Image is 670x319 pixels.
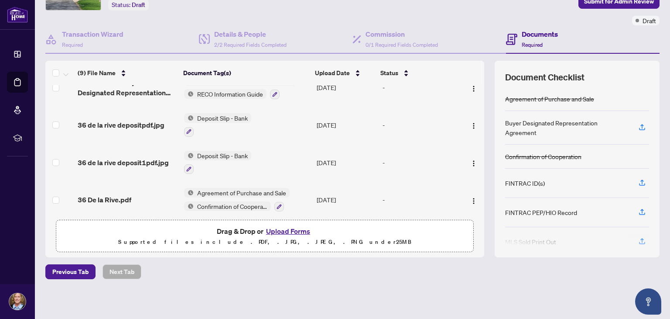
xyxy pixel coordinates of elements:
img: Profile Icon [9,293,26,310]
span: 2/2 Required Fields Completed [214,42,287,48]
span: Required [62,42,83,48]
td: [DATE] [313,69,379,107]
img: logo [7,7,28,23]
button: Upload Forms [263,225,313,237]
span: Agreement of Purchase and Sale [194,188,290,198]
img: Status Icon [184,89,194,99]
span: Deposit Slip - Bank [194,113,251,123]
button: Logo [467,80,481,94]
span: RECO Information Guide [194,89,267,99]
span: Draft [132,1,145,9]
th: Status [377,61,458,85]
span: 36 de la Rive - Buyer Designated Representation Agreement.pdf [78,77,177,98]
img: Logo [470,122,477,129]
span: 36 De la Rive.pdf [78,194,131,205]
span: Document Checklist [505,71,585,83]
div: - [383,120,458,130]
img: Status Icon [184,113,194,123]
img: Logo [470,85,477,92]
div: Buyer Designated Representation Agreement [505,118,628,137]
button: Status IconDeposit Slip - Bank [184,113,251,137]
td: [DATE] [313,106,379,144]
td: [DATE] [313,144,379,181]
span: Confirmation of Cooperation [194,201,271,211]
span: Draft [643,16,656,25]
span: Previous Tab [52,265,89,279]
span: (9) File Name [78,68,116,78]
span: 36 de la rive depositpdf.jpg [78,120,164,130]
div: Agreement of Purchase and Sale [505,94,594,104]
img: Status Icon [184,188,194,198]
img: Logo [470,160,477,167]
h4: Documents [522,29,558,39]
button: Status IconAgreement of Purchase and SaleStatus IconConfirmation of Cooperation [184,188,290,212]
span: Status [380,68,398,78]
img: Logo [470,198,477,205]
span: Drag & Drop or [217,225,313,237]
button: Logo [467,193,481,207]
span: Deposit Slip - Bank [194,151,251,160]
th: Document Tag(s) [180,61,312,85]
span: Drag & Drop orUpload FormsSupported files include .PDF, .JPG, .JPEG, .PNG under25MB [56,220,473,253]
h4: Commission [366,29,438,39]
button: Next Tab [103,264,141,279]
button: Previous Tab [45,264,96,279]
p: Supported files include .PDF, .JPG, .JPEG, .PNG under 25 MB [62,237,468,247]
div: - [383,83,458,92]
button: Open asap [635,288,661,315]
img: Status Icon [184,201,194,211]
div: FINTRAC PEP/HIO Record [505,208,577,217]
h4: Details & People [214,29,287,39]
h4: Transaction Wizard [62,29,123,39]
div: - [383,158,458,167]
img: Status Icon [184,151,194,160]
button: Logo [467,156,481,170]
button: Logo [467,118,481,132]
th: Upload Date [311,61,376,85]
button: Status Icon371 Buyer Designated Representation Agreement - Authority for Purchase or LeaseStatus ... [184,76,297,100]
th: (9) File Name [74,61,180,85]
div: FINTRAC ID(s) [505,178,545,188]
span: 36 de la rive deposit1pdf.jpg [78,157,169,168]
td: [DATE] [313,181,379,218]
span: 0/1 Required Fields Completed [366,42,438,48]
div: Confirmation of Cooperation [505,152,581,161]
button: Status IconDeposit Slip - Bank [184,151,251,174]
span: Upload Date [315,68,350,78]
div: - [383,195,458,205]
span: Required [522,42,543,48]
